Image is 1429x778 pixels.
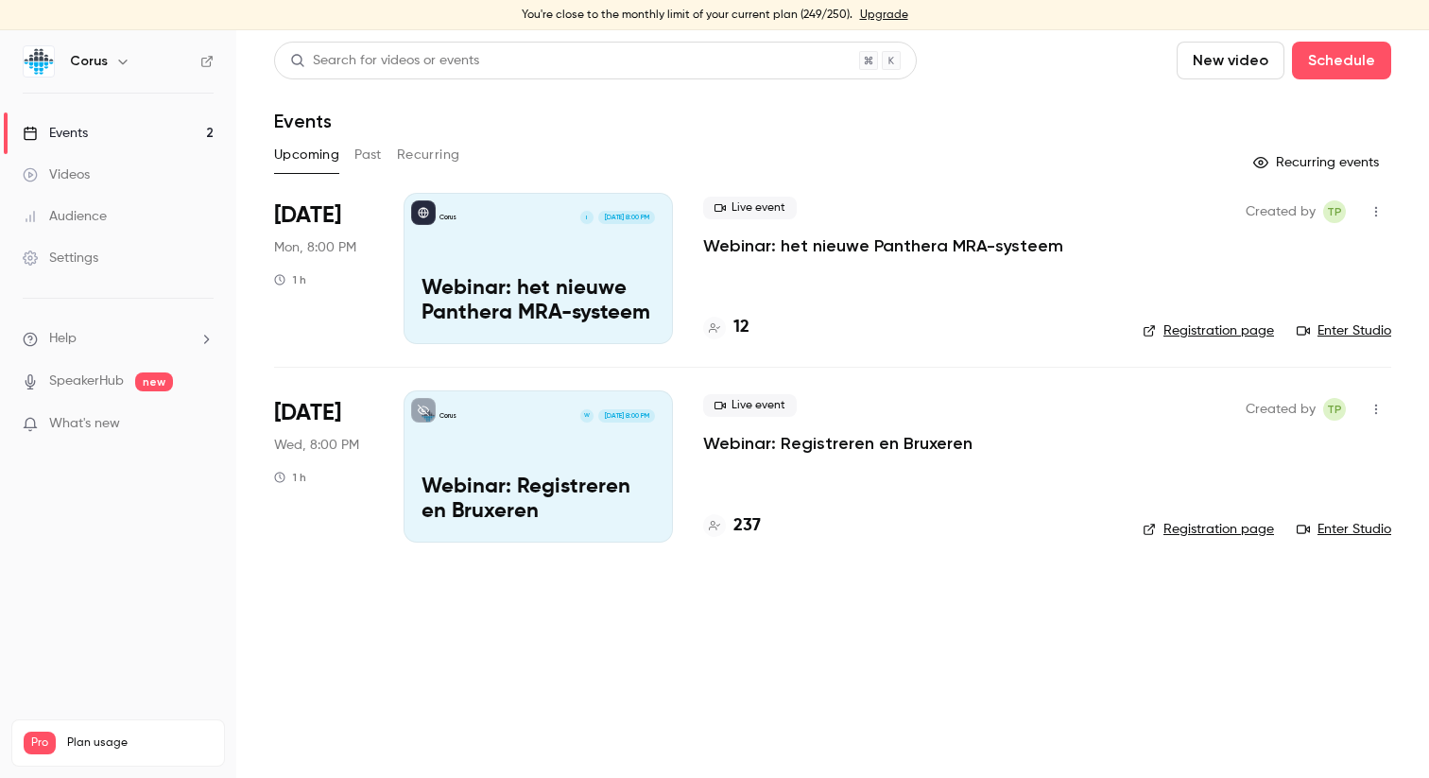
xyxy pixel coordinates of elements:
[135,372,173,391] span: new
[1143,321,1274,340] a: Registration page
[860,8,908,23] a: Upgrade
[274,193,373,344] div: Sep 1 Mon, 8:00 PM (Europe/Amsterdam)
[274,238,356,257] span: Mon, 8:00 PM
[49,372,124,391] a: SpeakerHub
[1246,200,1316,223] span: Created by
[274,390,373,542] div: Sep 3 Wed, 8:00 PM (Europe/Amsterdam)
[49,329,77,349] span: Help
[1143,520,1274,539] a: Registration page
[397,140,460,170] button: Recurring
[1327,200,1342,223] span: TP
[733,315,749,340] h4: 12
[703,234,1063,257] a: Webinar: het nieuwe Panthera MRA-systeem
[598,211,654,224] span: [DATE] 8:00 PM
[733,513,761,539] h4: 237
[422,475,655,525] p: Webinar: Registreren en Bruxeren
[354,140,382,170] button: Past
[422,277,655,326] p: Webinar: het nieuwe Panthera MRA-systeem
[703,513,761,539] a: 237
[1297,321,1391,340] a: Enter Studio
[274,272,306,287] div: 1 h
[24,732,56,754] span: Pro
[274,140,339,170] button: Upcoming
[1297,520,1391,539] a: Enter Studio
[703,197,797,219] span: Live event
[24,46,54,77] img: Corus
[1292,42,1391,79] button: Schedule
[1323,398,1346,421] span: Tessa Peters
[290,51,479,71] div: Search for videos or events
[67,735,213,751] span: Plan usage
[274,436,359,455] span: Wed, 8:00 PM
[703,315,749,340] a: 12
[23,207,107,226] div: Audience
[579,210,594,225] div: I
[274,470,306,485] div: 1 h
[1177,42,1284,79] button: New video
[1327,398,1342,421] span: TP
[439,411,456,421] p: Corus
[274,200,341,231] span: [DATE]
[703,394,797,417] span: Live event
[23,249,98,268] div: Settings
[23,124,88,143] div: Events
[1245,147,1391,178] button: Recurring events
[1323,200,1346,223] span: Tessa Peters
[274,398,341,428] span: [DATE]
[598,409,654,423] span: [DATE] 8:00 PM
[404,390,673,542] a: Webinar: Registreren en BruxerenCorusW[DATE] 8:00 PMWebinar: Registreren en Bruxeren
[23,329,214,349] li: help-dropdown-opener
[404,193,673,344] a: Webinar: het nieuwe Panthera MRA-systeemCorusI[DATE] 8:00 PMWebinar: het nieuwe Panthera MRA-systeem
[23,165,90,184] div: Videos
[439,213,456,222] p: Corus
[703,432,973,455] a: Webinar: Registreren en Bruxeren
[1246,398,1316,421] span: Created by
[579,408,594,424] div: W
[274,110,332,132] h1: Events
[70,52,108,71] h6: Corus
[49,414,120,434] span: What's new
